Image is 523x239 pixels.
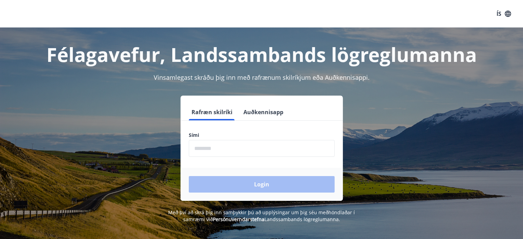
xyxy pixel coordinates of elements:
span: Með því að skrá þig inn samþykkir þú að upplýsingar um þig séu meðhöndlaðar í samræmi við Landssa... [168,209,355,222]
a: Persónuverndarstefna [213,216,264,222]
button: ÍS [493,8,515,20]
label: Sími [189,132,335,139]
h1: Félagavefur, Landssambands lögreglumanna [22,41,501,67]
button: Rafræn skilríki [189,104,235,120]
span: Vinsamlegast skráðu þig inn með rafrænum skilríkjum eða Auðkennisappi. [154,73,370,82]
button: Auðkennisapp [241,104,286,120]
